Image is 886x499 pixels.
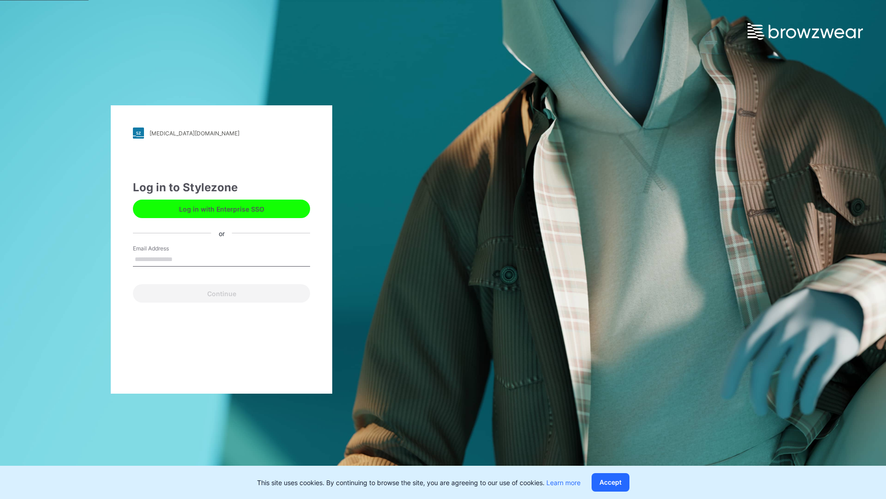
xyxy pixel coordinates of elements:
[592,473,629,492] button: Accept
[133,200,310,218] button: Log in with Enterprise SSO
[257,478,581,487] p: This site uses cookies. By continuing to browse the site, you are agreeing to our use of cookies.
[133,128,310,139] a: [MEDICAL_DATA][DOMAIN_NAME]
[546,479,581,487] a: Learn more
[748,23,863,40] img: browzwear-logo.e42bd6dac1945053ebaf764b6aa21510.svg
[150,130,239,137] div: [MEDICAL_DATA][DOMAIN_NAME]
[133,244,198,253] label: Email Address
[133,179,310,196] div: Log in to Stylezone
[133,128,144,139] img: stylezone-logo.562084cfcfab977791bfbf7441f1a819.svg
[211,228,232,238] div: or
